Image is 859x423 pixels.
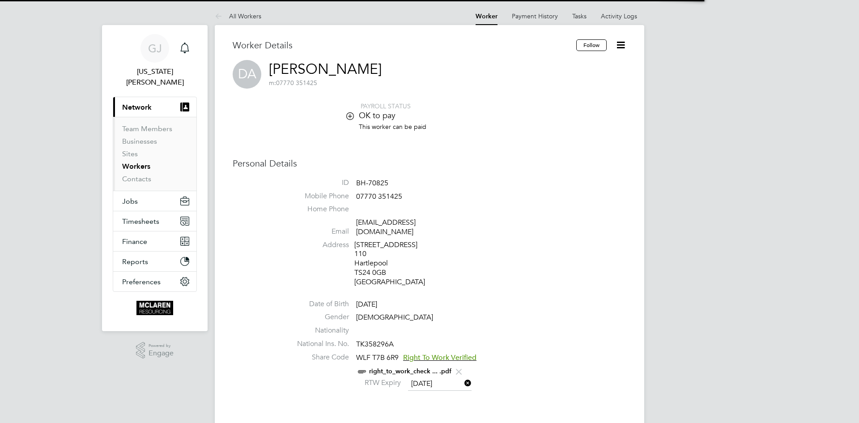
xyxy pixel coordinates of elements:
[122,278,161,286] span: Preferences
[356,300,377,309] span: [DATE]
[122,162,150,171] a: Workers
[286,339,349,349] label: National Ins. No.
[113,34,197,88] a: GJ[US_STATE][PERSON_NAME]
[122,237,147,246] span: Finance
[122,137,157,145] a: Businesses
[113,272,196,291] button: Preferences
[354,240,439,287] div: [STREET_ADDRESS] 110 Hartlepool TS24 0GB [GEOGRAPHIC_DATA]
[359,110,395,120] span: OK to pay
[136,301,173,315] img: mclaren-logo-retina.png
[361,102,411,110] span: PAYROLL STATUS
[286,353,349,362] label: Share Code
[356,179,388,188] span: BH-70825
[149,342,174,350] span: Powered by
[403,353,476,362] span: Right To Work Verified
[113,301,197,315] a: Go to home page
[269,79,317,87] span: 07770 351425
[286,312,349,322] label: Gender
[148,43,162,54] span: GJ
[122,257,148,266] span: Reports
[408,377,472,391] input: Select one
[356,378,401,388] label: RTW Expiry
[269,79,276,87] span: m:
[113,252,196,271] button: Reports
[286,326,349,335] label: Nationality
[286,205,349,214] label: Home Phone
[215,12,261,20] a: All Workers
[102,25,208,331] nav: Main navigation
[113,117,196,191] div: Network
[122,150,138,158] a: Sites
[369,367,451,375] a: right_to_work_check ... .pdf
[356,218,416,236] a: [EMAIL_ADDRESS][DOMAIN_NAME]
[572,12,587,20] a: Tasks
[601,12,637,20] a: Activity Logs
[356,313,433,322] span: [DEMOGRAPHIC_DATA]
[122,217,159,226] span: Timesheets
[122,103,152,111] span: Network
[149,350,174,357] span: Engage
[113,66,197,88] span: Georgia Jesson
[356,192,402,201] span: 07770 351425
[122,175,151,183] a: Contacts
[356,340,394,349] span: TK358296A
[476,13,498,20] a: Worker
[286,227,349,236] label: Email
[113,191,196,211] button: Jobs
[286,299,349,309] label: Date of Birth
[233,60,261,89] span: DA
[286,192,349,201] label: Mobile Phone
[356,353,399,362] span: WLF T7B 6R9
[113,231,196,251] button: Finance
[286,240,349,250] label: Address
[233,158,626,169] h3: Personal Details
[359,123,426,131] span: This worker can be paid
[113,211,196,231] button: Timesheets
[576,39,607,51] button: Follow
[512,12,558,20] a: Payment History
[233,39,576,51] h3: Worker Details
[113,97,196,117] button: Network
[122,197,138,205] span: Jobs
[269,60,382,78] a: [PERSON_NAME]
[136,342,174,359] a: Powered byEngage
[122,124,172,133] a: Team Members
[286,178,349,188] label: ID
